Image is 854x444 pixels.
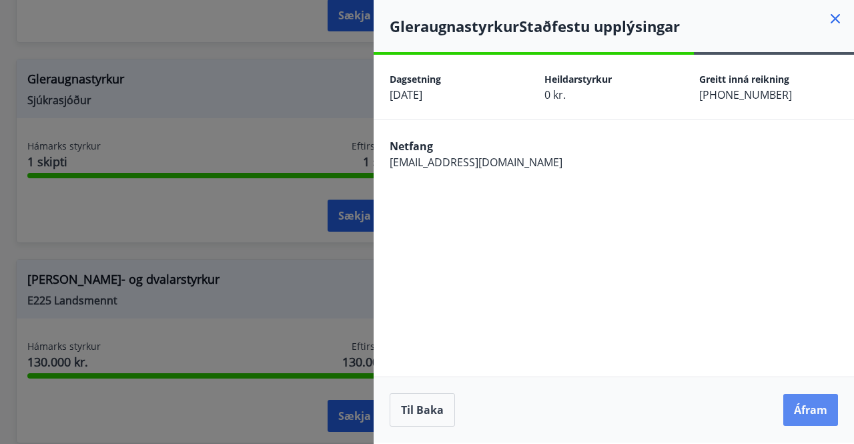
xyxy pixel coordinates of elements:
button: Til baka [390,393,455,427]
span: 0 kr. [544,87,566,102]
span: Greitt inná reikning [699,73,789,85]
span: [EMAIL_ADDRESS][DOMAIN_NAME] [390,155,562,170]
span: Netfang [390,139,433,154]
h4: Gleraugnastyrkur Staðfestu upplýsingar [390,16,854,36]
span: [DATE] [390,87,422,102]
button: Áfram [783,394,838,426]
span: [PHONE_NUMBER] [699,87,792,102]
span: Dagsetning [390,73,441,85]
span: Heildarstyrkur [544,73,612,85]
